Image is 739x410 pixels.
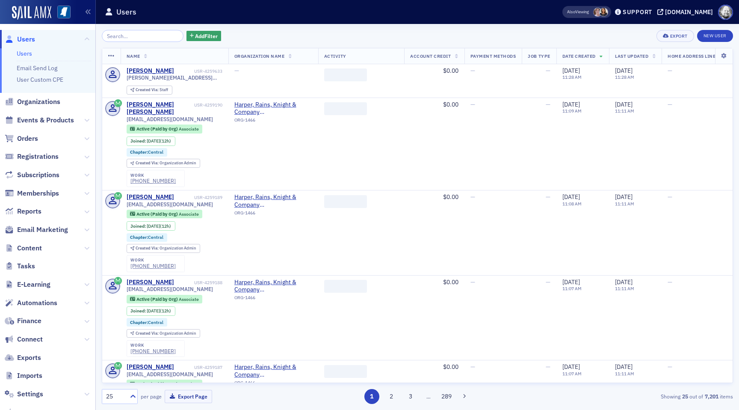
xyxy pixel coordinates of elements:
[130,381,198,387] a: Active (Paid by Org) Associate
[615,201,634,207] time: 11:11 AM
[127,380,203,388] div: Active (Paid by Org): Active (Paid by Org): Associate
[127,221,175,231] div: Joined: 2025-09-03 00:00:00
[130,320,163,325] a: Chapter:Central
[130,263,176,269] a: [PHONE_NUMBER]
[423,392,435,400] span: …
[562,371,582,377] time: 11:07 AM
[234,363,312,378] a: Harper, Rains, Knight & Company ([GEOGRAPHIC_DATA], [GEOGRAPHIC_DATA])
[443,67,458,74] span: $0.00
[127,233,168,242] div: Chapter:
[17,116,74,125] span: Events & Products
[175,280,222,285] div: USR-4259188
[127,329,200,338] div: Created Via: Organization Admin
[234,210,312,219] div: ORG-1466
[668,101,672,108] span: —
[127,286,213,292] span: [EMAIL_ADDRESS][DOMAIN_NAME]
[234,117,312,126] div: ORG-1466
[470,193,475,201] span: —
[562,53,596,59] span: Date Created
[234,363,312,378] span: Harper, Rains, Knight & Company (Ridgeland, MS)
[147,138,160,144] span: [DATE]
[562,278,580,286] span: [DATE]
[130,308,147,314] span: Joined :
[562,101,580,108] span: [DATE]
[127,53,140,59] span: Name
[127,159,200,168] div: Created Via: Organization Admin
[593,8,602,17] span: Lydia Carlisle
[127,279,174,286] div: [PERSON_NAME]
[17,335,43,344] span: Connect
[615,371,634,377] time: 11:11 AM
[5,225,68,235] a: Email Marketing
[234,67,239,74] span: —
[546,101,550,108] span: —
[127,363,174,371] a: [PERSON_NAME]
[179,296,199,302] span: Associate
[130,348,176,354] a: [PHONE_NUMBER]
[5,316,41,326] a: Finance
[5,335,43,344] a: Connect
[17,261,35,271] span: Tasks
[17,280,50,289] span: E-Learning
[175,68,222,74] div: USR-4259633
[615,363,633,371] span: [DATE]
[136,246,196,251] div: Organization Admin
[17,371,42,380] span: Imports
[127,244,200,253] div: Created Via: Organization Admin
[141,392,162,400] label: per page
[147,223,171,229] div: (12h)
[234,279,312,294] a: Harper, Rains, Knight & Company ([GEOGRAPHIC_DATA], [GEOGRAPHIC_DATA])
[136,330,160,336] span: Created Via :
[17,207,41,216] span: Reports
[17,189,59,198] span: Memberships
[5,353,41,362] a: Exports
[528,53,550,59] span: Job Type
[136,296,179,302] span: Active (Paid by Org)
[615,53,648,59] span: Last Updated
[147,308,160,314] span: [DATE]
[5,116,74,125] a: Events & Products
[127,74,222,81] span: [PERSON_NAME][EMAIL_ADDRESS][DOMAIN_NAME]
[615,74,634,80] time: 11:28 AM
[470,101,475,108] span: —
[116,7,136,17] h1: Users
[136,160,160,166] span: Created Via :
[127,306,175,316] div: Joined: 2025-09-03 00:00:00
[130,296,198,302] a: Active (Paid by Org) Associate
[17,134,38,143] span: Orders
[234,295,312,303] div: ORG-1466
[17,64,57,72] a: Email Send Log
[562,285,582,291] time: 11:07 AM
[615,285,634,291] time: 11:11 AM
[364,389,379,404] button: 1
[17,50,32,57] a: Users
[17,353,41,362] span: Exports
[179,381,199,387] span: Associate
[130,149,163,155] a: Chapter:Central
[234,101,312,116] span: Harper, Rains, Knight & Company (Ridgeland, MS)
[130,235,163,240] a: Chapter:Central
[234,380,312,389] div: ORG-1466
[668,53,719,59] span: Home Address Line 1
[410,53,451,59] span: Account Credit
[470,67,475,74] span: —
[51,6,71,20] a: View Homepage
[17,170,59,180] span: Subscriptions
[546,363,550,371] span: —
[5,371,42,380] a: Imports
[562,193,580,201] span: [DATE]
[443,193,458,201] span: $0.00
[127,193,174,201] div: [PERSON_NAME]
[17,225,68,235] span: Email Marketing
[562,108,582,114] time: 11:09 AM
[384,389,399,404] button: 2
[136,211,179,217] span: Active (Paid by Org)
[615,193,633,201] span: [DATE]
[17,316,41,326] span: Finance
[136,245,160,251] span: Created Via :
[136,161,196,166] div: Organization Admin
[623,8,652,16] div: Support
[17,35,35,44] span: Users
